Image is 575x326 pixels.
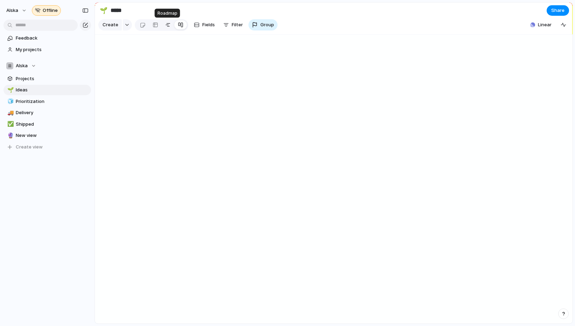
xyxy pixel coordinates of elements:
span: New view [16,132,89,139]
a: 🧊Prioritization [3,96,91,107]
span: Share [551,7,565,14]
a: 🔮New view [3,130,91,141]
span: Feedback [16,35,89,42]
span: Ideas [16,86,89,93]
a: Projects [3,74,91,84]
span: Linear [538,21,552,28]
button: Create [98,19,122,30]
span: Projects [16,75,89,82]
div: 🔮 [7,132,12,140]
span: Fields [202,21,215,28]
span: Prioritization [16,98,89,105]
a: 🌱Ideas [3,85,91,95]
button: ✅ [6,121,13,128]
button: 🧊 [6,98,13,105]
span: alska [6,7,18,14]
button: alska [3,5,30,16]
span: Alska [16,62,28,69]
a: 🚚Delivery [3,107,91,118]
button: 🔮 [6,132,13,139]
span: Create view [16,144,43,151]
div: ✅ [7,120,12,128]
div: 🌱 [100,6,107,15]
span: Create [103,21,118,28]
button: 🌱 [6,86,13,93]
span: My projects [16,46,89,53]
a: Feedback [3,33,91,43]
button: Alska [3,61,91,71]
a: ✅Shipped [3,119,91,130]
span: Delivery [16,109,89,116]
span: Shipped [16,121,89,128]
div: 🌱 [7,86,12,94]
div: 🚚 [7,109,12,117]
span: Group [260,21,274,28]
div: Roadmap [155,9,180,18]
button: Create view [3,142,91,152]
div: 🧊 [7,97,12,105]
span: Offline [43,7,58,14]
button: 🌱 [98,5,109,16]
button: Group [248,19,278,30]
button: Linear [527,20,554,30]
span: Filter [232,21,243,28]
a: My projects [3,44,91,55]
button: Share [547,5,569,16]
button: 🚚 [6,109,13,116]
button: Filter [220,19,246,30]
button: Fields [191,19,218,30]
